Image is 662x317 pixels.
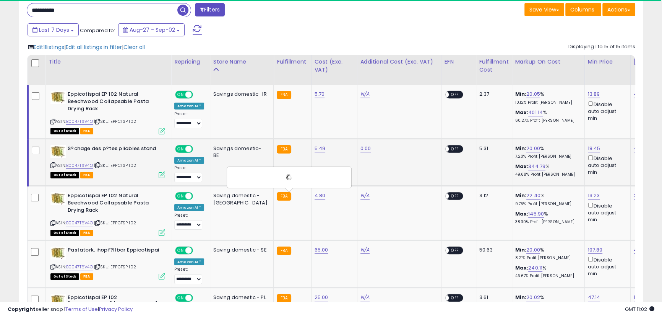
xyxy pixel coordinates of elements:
p: 8.21% Profit [PERSON_NAME] [515,255,579,261]
span: ON [176,247,185,253]
b: Min: [515,90,527,98]
div: Preset: [174,111,204,129]
small: FBA [277,247,291,255]
button: Actions [602,3,635,16]
small: FBA [277,145,291,154]
div: Saving domestic - PL [213,294,268,301]
span: OFF [449,193,461,199]
span: OFF [449,145,461,152]
span: Last 7 Days [39,26,69,34]
div: ASIN: [50,192,165,235]
a: 401.14 [528,109,543,116]
div: Preset: [174,267,204,284]
a: 5.49 [315,145,326,152]
p: 38.30% Profit [PERSON_NAME] [515,219,579,225]
a: 46.66 [634,90,648,98]
button: Last 7 Days [28,23,79,36]
button: Filters [195,3,225,16]
div: 2.37 [479,91,506,98]
span: 2025-09-12 11:02 GMT [625,306,654,313]
img: 51lk08njTGS._SL40_.jpg [50,192,66,205]
img: 51lk08njTGS._SL40_.jpg [50,247,66,260]
div: Store Name [213,58,271,66]
a: 21.94 [634,192,646,199]
small: FBA [277,91,291,99]
div: Markup on Cost [515,58,581,66]
div: ASIN: [50,145,165,178]
div: Fulfillment Cost [479,58,509,74]
a: 197.89 [588,246,603,254]
div: % [515,163,579,177]
b: Min: [515,145,527,152]
b: Min: [515,294,527,301]
b: Max: [515,210,529,217]
div: Preset: [174,165,204,183]
span: | SKU: EPPCTSP 102 [94,162,136,168]
button: Columns [565,3,601,16]
a: B0047T6V4O [66,162,93,169]
a: 240.11 [528,264,542,272]
div: ASIN: [50,91,165,133]
a: 25.00 [315,294,328,301]
a: B0047T6V4O [66,220,93,226]
div: % [515,211,579,225]
div: seller snap | | [8,306,133,313]
div: Amazon AI * [174,157,204,164]
div: Preset: [174,213,204,230]
div: Amazon AI * [174,103,204,109]
a: Privacy Policy [99,306,133,313]
span: FBA [80,172,93,178]
div: Cost (Exc. VAT) [315,58,354,74]
a: 18.45 [588,145,600,152]
div: 3.61 [479,294,506,301]
span: Columns [570,6,594,13]
b: Max: [515,264,529,271]
div: % [515,265,579,279]
div: Disable auto adjust min [588,154,625,176]
button: Save View [524,3,564,16]
span: OFF [449,294,461,301]
a: 13.89 [588,90,600,98]
div: % [515,247,579,261]
span: All listings that are currently out of stock and unavailable for purchase on Amazon [50,128,79,134]
a: Terms of Use [65,306,98,313]
th: The percentage added to the cost of goods (COGS) that forms the calculator for Min & Max prices. [512,55,584,85]
div: Savings domestic- IR [213,91,268,98]
span: OFF [192,92,204,98]
div: Disable auto adjust min [588,100,625,122]
a: 65.00 [315,246,328,254]
b: Eppicotispai EP 102 Natural Beechwood Collapsable Pasta Drying Rack [68,192,161,216]
span: ON [176,294,185,301]
a: 4.80 [315,192,326,199]
small: FBA [277,192,291,201]
div: Amazon AI * [174,204,204,211]
span: Clear all [123,43,145,51]
b: Pastatork, ihopf?llbar Eppicotispai [68,247,161,256]
div: % [515,192,579,206]
a: 20.05 [526,90,540,98]
span: | SKU: EPPCTSP 102 [94,264,136,270]
a: 20.02 [526,294,540,301]
span: Compared to: [80,27,115,34]
a: 22.40 [526,192,540,199]
div: Disable auto adjust min [588,201,625,223]
img: 51lk08njTGS._SL40_.jpg [50,145,66,158]
span: | SKU: EPPCTSP 102 [94,220,136,226]
b: S?chage des p?tes pliables stand [68,145,161,154]
div: Disable auto adjust min [588,255,625,277]
b: Min: [515,192,527,199]
span: OFF [192,145,204,152]
div: % [515,145,579,159]
a: B0047T6V4O [66,264,93,270]
div: Saving domestic - SE [213,247,268,253]
div: % [515,109,579,123]
span: Edit 11 listings [34,43,64,51]
div: 50.63 [479,247,506,253]
span: ON [176,145,185,152]
a: 145.90 [528,210,544,218]
div: Fulfillment [277,58,308,66]
small: FBA [277,294,291,302]
div: Savings domestic- BE [213,145,268,159]
div: Amazon AI * [174,258,204,265]
a: 0.00 [360,145,371,152]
